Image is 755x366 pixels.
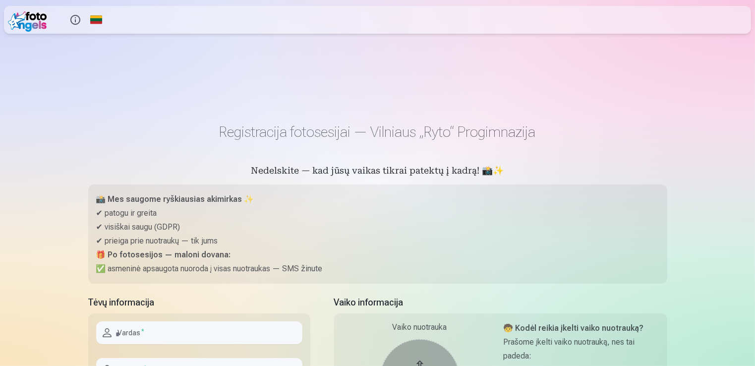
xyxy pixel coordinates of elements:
img: /fa2 [8,8,51,32]
p: Prašome įkelti vaiko nuotrauką, nes tai padeda: [504,335,659,363]
p: ✅ asmeninė apsaugota nuoroda į visas nuotraukas — SMS žinute [96,262,659,276]
h5: Tėvų informacija [88,296,310,309]
strong: 🎁 Po fotosesijos — maloni dovana: [96,250,231,259]
strong: 📸 Mes saugome ryškiausias akimirkas ✨ [96,194,254,204]
p: ✔ patogu ir greita [96,206,659,220]
h1: Registracija fotosesijai — Vilniaus „Ryto“ Progimnazija [88,123,667,141]
div: Vaiko nuotrauka [342,321,498,333]
h5: Nedelskite — kad jūsų vaikas tikrai patektų į kadrą! 📸✨ [88,165,667,179]
p: ✔ prieiga prie nuotraukų — tik jums [96,234,659,248]
p: ✔ visiškai saugu (GDPR) [96,220,659,234]
a: Global [86,4,106,36]
h5: Vaiko informacija [334,296,667,309]
strong: 🧒 Kodėl reikia įkelti vaiko nuotrauką? [504,323,644,333]
button: Info [64,6,86,34]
